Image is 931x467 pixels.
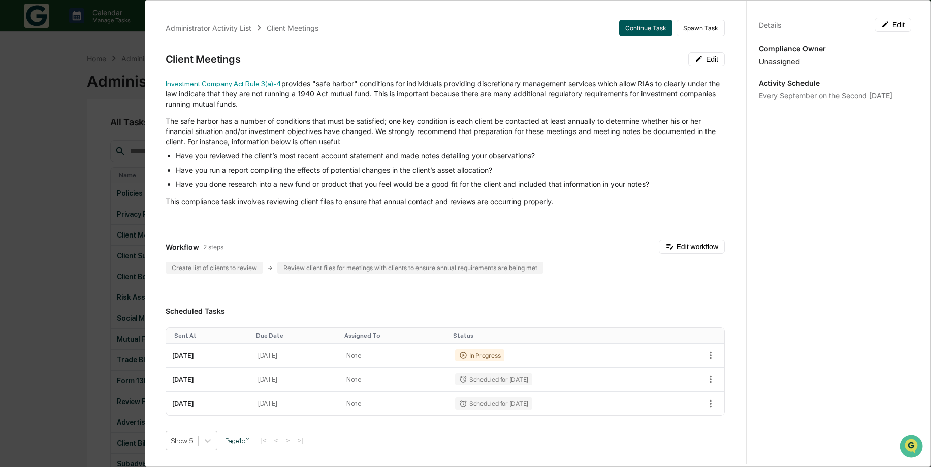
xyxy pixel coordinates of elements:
[759,91,911,100] div: Every September on the Second [DATE]
[10,129,18,137] div: 🖐️
[659,240,725,254] button: Edit workflow
[166,80,281,88] a: Investment Company Act Rule 3(a)-4
[10,21,185,38] p: How can we help?
[619,20,672,36] button: Continue Task
[340,368,449,391] td: None
[759,79,911,87] p: Activity Schedule
[455,373,532,385] div: Scheduled for [DATE]
[6,143,68,161] a: 🔎Data Lookup
[267,24,318,32] div: Client Meetings
[101,172,123,180] span: Pylon
[759,21,781,29] div: Details
[35,78,167,88] div: Start new chat
[759,57,911,66] div: Unassigned
[174,332,248,339] div: Toggle SortBy
[166,196,725,207] p: This compliance task involves reviewing client files to ensure that annual contact and reviews ar...
[283,436,293,445] button: >
[166,307,725,315] h3: Scheduled Tasks
[252,392,340,415] td: [DATE]
[166,116,725,147] p: The safe harbor has a number of conditions that must be satisfied; one key condition is each clie...
[166,368,252,391] td: [DATE]
[166,24,251,32] div: Administrator Activity List
[271,436,281,445] button: <
[898,433,926,461] iframe: Open customer support
[455,349,504,361] div: In Progress
[294,436,306,445] button: >|
[166,243,199,251] span: Workflow
[176,179,725,189] li: Have you done research into a new fund or product that you feel would be a good fit for the clien...
[875,18,911,32] button: Edit
[258,436,270,445] button: |<
[166,392,252,415] td: [DATE]
[455,397,532,410] div: Scheduled for [DATE]
[74,129,82,137] div: 🗄️
[35,88,129,96] div: We're available if you need us!
[252,368,340,391] td: [DATE]
[225,437,250,445] span: Page 1 of 1
[72,172,123,180] a: Powered byPylon
[20,128,66,138] span: Preclearance
[453,332,655,339] div: Toggle SortBy
[173,81,185,93] button: Start new chat
[277,262,543,274] div: Review client files for meetings with clients to ensure annual requirements are being met
[6,124,70,142] a: 🖐️Preclearance
[340,344,449,368] td: None
[688,52,725,66] button: Edit
[344,332,445,339] div: Toggle SortBy
[10,78,28,96] img: 1746055101610-c473b297-6a78-478c-a979-82029cc54cd1
[10,148,18,156] div: 🔎
[20,147,64,157] span: Data Lookup
[166,79,725,109] p: provides "safe harbor" conditions for individuals providing discretionary management services whi...
[70,124,130,142] a: 🗄️Attestations
[84,128,126,138] span: Attestations
[677,20,725,36] button: Spawn Task
[176,165,725,175] li: Have you run a report compiling the effects of potential changes in the client’s asset allocation?
[256,332,336,339] div: Toggle SortBy
[166,262,263,274] div: Create list of clients to review
[252,344,340,368] td: [DATE]
[176,151,725,161] li: Have you reviewed the client’s most recent account statement and made notes detailing your observ...
[203,243,223,251] span: 2 steps
[166,53,241,65] div: Client Meetings
[340,392,449,415] td: None
[759,44,911,53] p: Compliance Owner
[166,344,252,368] td: [DATE]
